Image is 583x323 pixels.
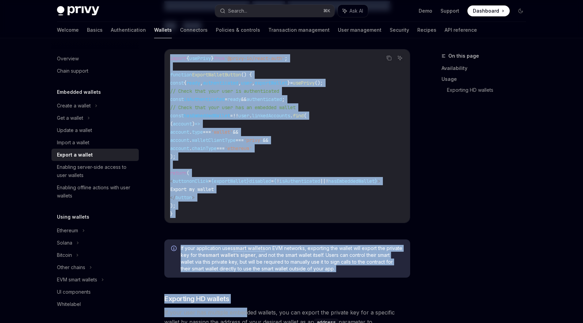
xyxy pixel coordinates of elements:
div: Update a wallet [57,126,92,134]
a: Wallets [154,22,172,38]
span: , [238,80,241,86]
span: ExportWalletButton [192,72,241,78]
button: Copy the contents from the code block [385,54,393,62]
span: find [293,113,304,119]
span: { [184,80,186,86]
span: && [241,96,246,102]
span: ; [282,96,285,102]
span: { [186,55,189,61]
span: || [320,178,326,184]
span: { [274,178,276,184]
div: Chain support [57,67,88,75]
div: Solana [57,239,72,247]
span: } [287,80,290,86]
span: () { [241,72,252,78]
div: UI components [57,288,91,296]
span: ( [304,113,307,119]
a: Enabling server-side access to user wallets [51,161,139,181]
a: Chain support [51,65,139,77]
a: Welcome [57,22,79,38]
a: smart wallets [233,245,265,251]
span: '@privy-io/react-auth' [225,55,285,61]
span: . [189,145,192,151]
a: Exporting HD wallets [447,85,532,96]
span: account [170,129,189,135]
span: === [203,129,211,135]
button: Search...⌘K [215,5,334,17]
span: Dashboard [473,8,499,14]
div: Import a wallet [57,138,89,147]
h5: Embedded wallets [57,88,101,96]
a: Recipes [417,22,436,38]
button: Ask AI [395,54,404,62]
div: Enabling offline actions with user wallets [57,183,135,200]
svg: Info [171,246,178,252]
a: Connectors [180,22,208,38]
span: hasEmbeddedWallet [328,178,375,184]
span: isAuthenticated [279,178,320,184]
a: Authentication [111,22,146,38]
span: walletClientType [192,137,236,143]
a: Usage [442,74,532,85]
a: Availability [442,63,532,74]
a: Policies & controls [216,22,260,38]
span: ); [170,203,176,209]
span: } [375,178,377,184]
span: function [170,72,192,78]
span: Ask AI [349,8,363,14]
span: isAuthenticated [184,96,225,102]
span: && [233,129,238,135]
span: && [263,137,268,143]
span: // Check that your user is authenticated [170,88,279,94]
span: { [211,178,214,184]
span: ready [227,96,241,102]
span: import [170,55,186,61]
h5: Using wallets [57,213,89,221]
span: If your application uses on EVM networks, exporting the wallet will export the private key for th... [181,245,403,272]
span: account [170,145,189,151]
span: ready [186,80,200,86]
span: On this page [448,52,479,60]
div: Bitcoin [57,251,72,259]
span: user [238,113,249,119]
div: Search... [228,7,247,15]
span: ( [186,170,189,176]
span: = [208,178,211,184]
span: // Check that your user has an embedded wallet [170,104,296,111]
span: = [225,96,227,102]
span: </ [170,194,176,201]
span: ) [192,121,195,127]
div: Enabling server-side access to user wallets [57,163,135,179]
span: . [290,113,293,119]
span: const [170,96,184,102]
span: = [290,80,293,86]
span: } [211,55,214,61]
span: ); [170,153,176,160]
a: Export a wallet [51,149,139,161]
span: account [170,137,189,143]
span: onClick [189,178,208,184]
span: authenticated [203,80,238,86]
span: . [189,129,192,135]
span: account [173,121,192,127]
span: exportWallet [255,80,287,86]
strong: smart wallet’s signer [206,252,256,258]
span: from [214,55,225,61]
span: Export my wallet [170,186,214,192]
span: type [192,129,203,135]
span: 'privy' [244,137,263,143]
span: 'wallet' [211,129,233,135]
button: Ask AI [338,5,368,17]
span: user [241,80,252,86]
span: , [200,80,203,86]
a: Security [390,22,409,38]
span: button [173,178,189,184]
span: Exporting HD wallets [164,294,229,304]
span: button [176,194,192,201]
span: exportWallet [214,178,246,184]
a: Basics [87,22,103,38]
span: } [246,178,249,184]
span: const [170,80,184,86]
span: = [230,113,233,119]
span: } [170,211,173,217]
